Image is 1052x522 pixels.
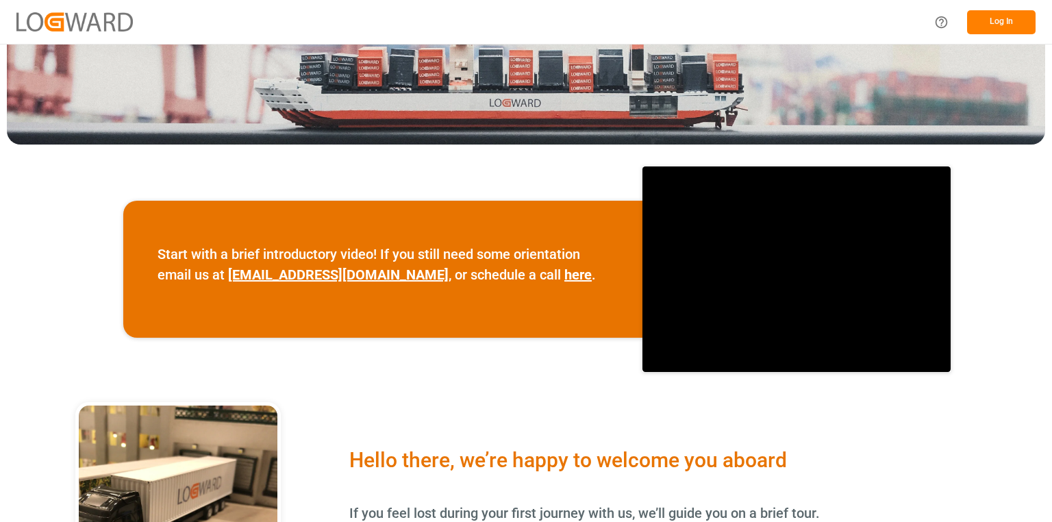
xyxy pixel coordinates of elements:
p: Start with a brief introductory video! If you still need some orientation email us at , or schedu... [158,244,608,285]
button: Log In [967,10,1036,34]
div: Hello there, we’re happy to welcome you aboard [349,445,990,475]
img: Logward_new_orange.png [16,12,133,31]
a: [EMAIL_ADDRESS][DOMAIN_NAME] [228,266,449,283]
button: Help Center [926,7,957,38]
a: here [564,266,592,283]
